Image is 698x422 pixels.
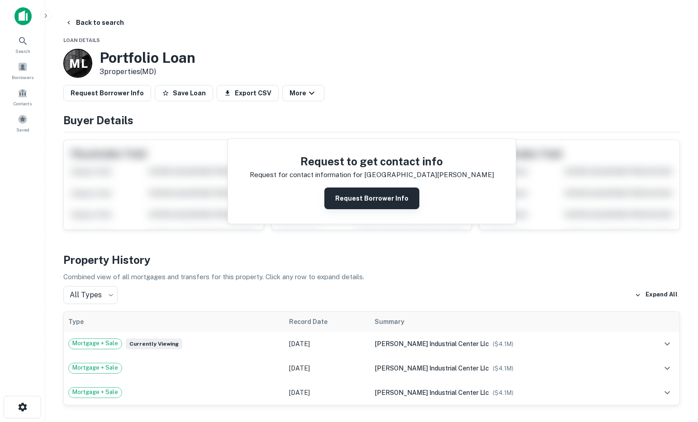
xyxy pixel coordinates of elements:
h4: Property History [63,252,680,268]
p: [GEOGRAPHIC_DATA][PERSON_NAME] [364,169,494,180]
span: Currently viewing [126,338,182,349]
td: [DATE] [285,356,370,380]
img: capitalize-icon.png [14,7,32,25]
span: Borrowers [12,74,33,81]
h4: Buyer Details [63,112,680,128]
h3: Portfolio Loan [100,49,195,66]
td: [DATE] [285,380,370,405]
span: Contacts [14,100,32,107]
span: Mortgage + Sale [69,339,122,348]
div: All Types [63,286,118,304]
a: Saved [3,111,43,135]
button: Export CSV [217,85,279,101]
a: Borrowers [3,58,43,83]
th: Summary [370,312,636,332]
button: Request Borrower Info [63,85,151,101]
p: Combined view of all mortgages and transfers for this property. Click any row to expand details. [63,272,680,282]
p: 3 properties (MD) [100,66,195,77]
p: Request for contact information for [250,169,362,180]
span: [PERSON_NAME] industrial center llc [375,365,489,372]
span: [PERSON_NAME] industrial center llc [375,340,489,347]
p: M L [69,55,87,72]
span: Saved [16,126,29,133]
span: Search [15,47,30,55]
span: Loan Details [63,38,100,43]
span: ($ 4.1M ) [493,365,513,372]
a: M L [63,49,92,78]
span: ($ 4.1M ) [493,341,513,347]
span: [PERSON_NAME] industrial center llc [375,389,489,396]
button: Save Loan [155,85,213,101]
span: Mortgage + Sale [69,363,122,372]
span: ($ 4.1M ) [493,389,513,396]
a: Search [3,32,43,56]
th: Record Date [285,312,370,332]
td: [DATE] [285,332,370,356]
iframe: Chat Widget [653,350,698,393]
button: expand row [660,336,675,352]
h4: Request to get contact info [250,153,494,169]
span: Mortgage + Sale [69,388,122,397]
button: Request Borrower Info [324,188,419,209]
button: Expand All [632,288,680,302]
th: Type [64,312,285,332]
a: Contacts [3,84,43,109]
button: Back to search [62,14,128,31]
button: More [282,85,324,101]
